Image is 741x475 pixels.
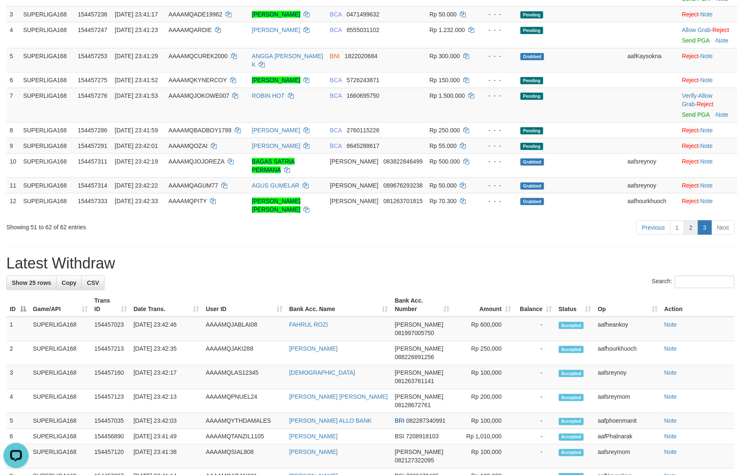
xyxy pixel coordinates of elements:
td: 154457160 [91,365,130,389]
span: BCA [330,127,342,134]
a: Note [701,11,713,18]
span: Accepted [559,322,584,329]
td: SUPERLIGA168 [30,445,91,469]
a: [PERSON_NAME] [252,127,301,134]
h1: Latest Withdraw [6,255,735,272]
th: Trans ID: activate to sort column ascending [91,293,130,317]
span: Pending [521,127,543,134]
td: 154457023 [91,317,130,341]
div: - - - [482,126,514,134]
a: Reject [682,11,699,18]
button: Open LiveChat chat widget [3,3,29,29]
td: - [515,389,556,413]
span: 154457286 [78,127,107,134]
a: [PERSON_NAME] [252,11,301,18]
span: Copy 081263701815 to clipboard [384,198,423,204]
td: SUPERLIGA168 [30,429,91,445]
span: 154457247 [78,27,107,33]
span: [PERSON_NAME] [395,346,443,352]
a: [PERSON_NAME] [PERSON_NAME] [252,198,301,213]
th: Amount: activate to sort column ascending [453,293,515,317]
a: [DEMOGRAPHIC_DATA] [289,370,355,376]
td: Rp 250,000 [453,341,515,365]
span: AAAAMQJOKOWE007 [169,92,229,99]
td: [DATE] 23:42:35 [130,341,203,365]
span: 154457276 [78,92,107,99]
td: AAAAMQTANZIL1105 [202,429,286,445]
a: Reject [682,198,699,204]
span: Copy 1822020684 to clipboard [345,53,378,59]
span: Rp 70.300 [430,198,457,204]
a: Allow Grab [682,92,712,107]
a: Previous [636,220,670,235]
th: ID: activate to sort column descending [6,293,30,317]
span: Copy 089676293238 to clipboard [384,182,423,189]
span: Grabbed [521,158,544,166]
span: Rp 300.000 [430,53,460,59]
td: aafsreynoy [595,365,661,389]
td: SUPERLIGA168 [20,177,75,193]
td: · [679,122,738,138]
td: SUPERLIGA168 [20,193,75,217]
div: - - - [482,76,514,84]
a: BAGAS SATRIA PERMANA [252,158,295,173]
td: AAAAMQSIAL808 [202,445,286,469]
span: BCA [330,77,342,83]
a: [PERSON_NAME] [289,346,338,352]
td: aafsreynoy [624,177,679,193]
span: Copy 0471499632 to clipboard [347,11,380,18]
span: [DATE] 23:41:23 [115,27,158,33]
a: ROBIN HOT [252,92,285,99]
th: Bank Acc. Name: activate to sort column ascending [286,293,392,317]
span: AAAAMQOZAI [169,142,208,149]
span: AAAAMQJOJOREZA [169,158,224,165]
span: [DATE] 23:41:53 [115,92,158,99]
a: 1 [670,220,685,235]
td: SUPERLIGA168 [20,88,75,122]
td: 11 [6,177,20,193]
a: Reject [682,182,699,189]
a: [PERSON_NAME] [PERSON_NAME] [289,394,388,400]
div: - - - [482,197,514,205]
a: Note [664,418,677,424]
td: · [679,22,738,48]
td: aafheankoy [595,317,661,341]
span: Copy 08128672761 to clipboard [395,402,431,409]
div: - - - [482,10,514,19]
span: BCA [330,27,342,33]
td: aafKaysokna [624,48,679,72]
td: 10 [6,153,20,177]
th: Action [661,293,735,317]
span: [PERSON_NAME] [330,198,379,204]
div: - - - [482,52,514,60]
div: Showing 51 to 62 of 62 entries [6,220,303,231]
td: 6 [6,72,20,88]
td: aafsreymom [595,389,661,413]
span: Rp 50.000 [430,11,457,18]
a: Note [701,158,713,165]
td: - [515,429,556,445]
span: Accepted [559,449,584,456]
td: 4 [6,389,30,413]
td: SUPERLIGA168 [30,389,91,413]
td: AAAAMQLAS12345 [202,365,286,389]
td: 8 [6,122,20,138]
td: · [679,6,738,22]
td: SUPERLIGA168 [20,153,75,177]
td: - [515,445,556,469]
td: aafPhalnarak [595,429,661,445]
td: aafhourkhuoch [595,341,661,365]
td: - [515,317,556,341]
td: [DATE] 23:42:03 [130,413,203,429]
td: aafsreymom [595,445,661,469]
td: [DATE] 23:42:46 [130,317,203,341]
a: Note [716,37,729,44]
span: Accepted [559,418,584,425]
span: Copy 5726243871 to clipboard [347,77,380,83]
span: Pending [521,143,543,150]
span: Pending [521,11,543,19]
td: aafsreynoy [624,153,679,177]
span: [PERSON_NAME] [330,158,379,165]
td: Rp 100,000 [453,413,515,429]
span: 154457314 [78,182,107,189]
